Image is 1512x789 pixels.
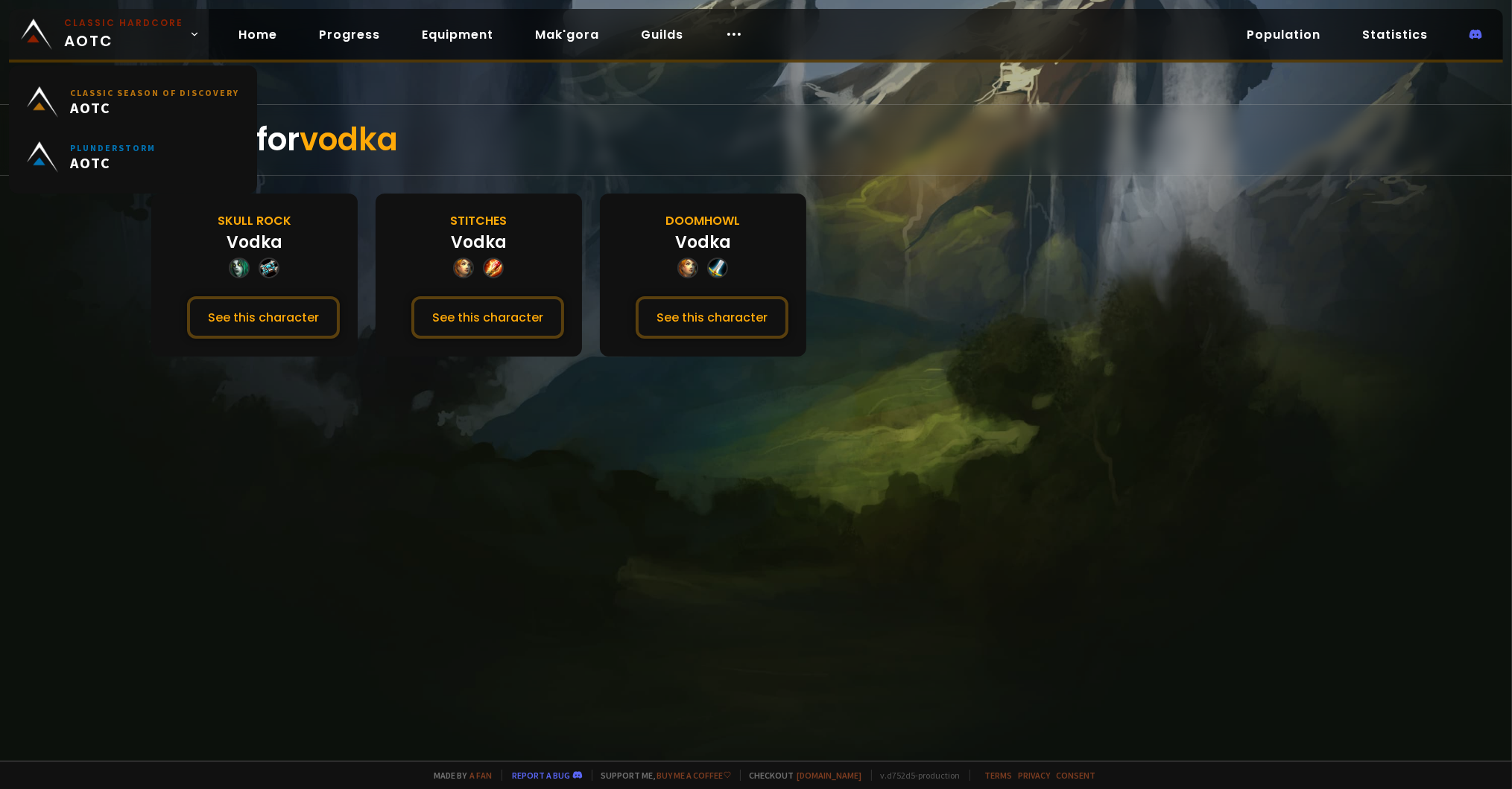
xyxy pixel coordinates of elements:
[307,19,392,50] a: Progress
[1057,770,1096,781] a: Consent
[9,9,209,60] a: Classic HardcoreAOTC
[1350,19,1440,50] a: Statistics
[187,296,340,339] button: See this character
[871,770,961,781] span: v. d752d5 - production
[227,19,289,50] a: Home
[675,230,731,255] div: Vodka
[1019,770,1051,781] a: Privacy
[70,87,239,98] small: Classic Season of Discovery
[450,211,507,230] div: Stitches
[410,19,505,50] a: Equipment
[629,19,695,50] a: Guilds
[70,142,156,153] small: Plunderstorm
[300,118,398,162] span: vodka
[18,74,248,130] a: Classic Season of DiscoveryAOTC
[470,770,493,781] a: a fan
[18,130,248,185] a: PlunderstormAOTC
[64,16,183,52] span: AOTC
[451,230,507,255] div: Vodka
[636,296,788,339] button: See this character
[151,105,1361,175] div: Result for
[657,770,731,781] a: Buy me a coffee
[227,230,282,255] div: Vodka
[218,211,291,230] div: Skull Rock
[592,770,731,781] span: Support me,
[665,211,740,230] div: Doomhowl
[513,770,571,781] a: Report a bug
[1235,19,1332,50] a: Population
[985,770,1013,781] a: Terms
[797,770,862,781] a: [DOMAIN_NAME]
[411,296,564,339] button: See this character
[70,98,239,117] span: AOTC
[740,770,862,781] span: Checkout
[64,16,183,30] small: Classic Hardcore
[426,770,493,781] span: Made by
[523,19,611,50] a: Mak'gora
[70,153,156,172] span: AOTC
